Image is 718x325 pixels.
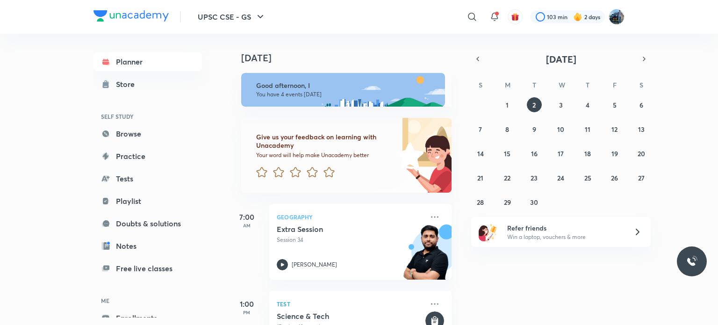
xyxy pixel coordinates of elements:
[607,97,622,112] button: September 5, 2025
[580,146,595,161] button: September 18, 2025
[532,80,536,89] abbr: Tuesday
[531,173,538,182] abbr: September 23, 2025
[607,122,622,137] button: September 12, 2025
[586,80,589,89] abbr: Thursday
[93,293,202,309] h6: ME
[634,122,649,137] button: September 13, 2025
[479,223,497,241] img: referral
[505,80,510,89] abbr: Monday
[477,198,484,207] abbr: September 28, 2025
[638,125,645,134] abbr: September 13, 2025
[479,125,482,134] abbr: September 7, 2025
[504,198,511,207] abbr: September 29, 2025
[228,310,266,315] p: PM
[638,173,645,182] abbr: September 27, 2025
[527,146,542,161] button: September 16, 2025
[500,97,515,112] button: September 1, 2025
[473,122,488,137] button: September 7, 2025
[500,122,515,137] button: September 8, 2025
[400,224,452,289] img: unacademy
[559,80,565,89] abbr: Wednesday
[553,146,568,161] button: September 17, 2025
[546,53,576,65] span: [DATE]
[256,133,393,150] h6: Give us your feedback on learning with Unacademy
[473,146,488,161] button: September 14, 2025
[93,147,202,166] a: Practice
[93,192,202,210] a: Playlist
[527,195,542,209] button: September 30, 2025
[553,170,568,185] button: September 24, 2025
[527,97,542,112] button: September 2, 2025
[93,75,202,94] a: Store
[532,125,536,134] abbr: September 9, 2025
[511,13,519,21] img: avatar
[506,101,509,109] abbr: September 1, 2025
[228,298,266,310] h5: 1:00
[609,9,625,25] img: I A S babu
[639,80,643,89] abbr: Saturday
[473,170,488,185] button: September 21, 2025
[527,122,542,137] button: September 9, 2025
[228,223,266,228] p: AM
[192,7,272,26] button: UPSC CSE - GS
[364,118,452,193] img: feedback_image
[93,124,202,143] a: Browse
[557,125,564,134] abbr: September 10, 2025
[93,169,202,188] a: Tests
[584,173,591,182] abbr: September 25, 2025
[638,149,645,158] abbr: September 20, 2025
[93,52,202,71] a: Planner
[527,170,542,185] button: September 23, 2025
[479,80,482,89] abbr: Sunday
[613,80,617,89] abbr: Friday
[531,149,538,158] abbr: September 16, 2025
[553,122,568,137] button: September 10, 2025
[500,146,515,161] button: September 15, 2025
[277,224,393,234] h5: Extra Session
[241,73,445,107] img: afternoon
[607,170,622,185] button: September 26, 2025
[607,146,622,161] button: September 19, 2025
[558,149,564,158] abbr: September 17, 2025
[500,170,515,185] button: September 22, 2025
[611,125,617,134] abbr: September 12, 2025
[256,152,393,159] p: Your word will help make Unacademy better
[277,236,424,244] p: Session 34
[477,173,483,182] abbr: September 21, 2025
[277,311,424,321] h5: Science & Tech
[228,211,266,223] h5: 7:00
[500,195,515,209] button: September 29, 2025
[584,149,591,158] abbr: September 18, 2025
[507,233,622,241] p: Win a laptop, vouchers & more
[611,149,618,158] abbr: September 19, 2025
[277,211,424,223] p: Geography
[507,223,622,233] h6: Refer friends
[559,101,563,109] abbr: September 3, 2025
[241,52,461,64] h4: [DATE]
[557,173,564,182] abbr: September 24, 2025
[484,52,638,65] button: [DATE]
[573,12,582,22] img: streak
[580,122,595,137] button: September 11, 2025
[93,237,202,255] a: Notes
[508,9,523,24] button: avatar
[93,10,169,22] img: Company Logo
[553,97,568,112] button: September 3, 2025
[93,259,202,278] a: Free live classes
[505,125,509,134] abbr: September 8, 2025
[634,146,649,161] button: September 20, 2025
[686,256,697,267] img: ttu
[292,260,337,269] p: [PERSON_NAME]
[93,214,202,233] a: Doubts & solutions
[473,195,488,209] button: September 28, 2025
[613,101,617,109] abbr: September 5, 2025
[634,97,649,112] button: September 6, 2025
[586,101,589,109] abbr: September 4, 2025
[93,10,169,24] a: Company Logo
[256,81,437,90] h6: Good afternoon, I
[277,298,424,310] p: Test
[532,101,536,109] abbr: September 2, 2025
[116,79,140,90] div: Store
[93,108,202,124] h6: SELF STUDY
[256,91,437,98] p: You have 4 events [DATE]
